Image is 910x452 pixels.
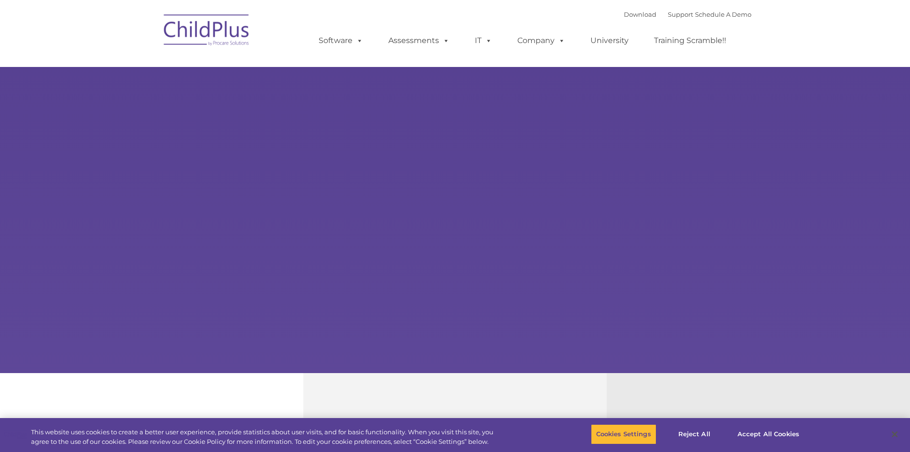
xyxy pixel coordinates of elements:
button: Cookies Settings [591,424,656,444]
button: Reject All [664,424,724,444]
button: Accept All Cookies [732,424,804,444]
img: ChildPlus by Procare Solutions [159,8,255,55]
button: Close [884,424,905,445]
a: University [581,31,638,50]
a: Assessments [379,31,459,50]
div: This website uses cookies to create a better user experience, provide statistics about user visit... [31,428,501,446]
font: | [624,11,751,18]
a: Software [309,31,373,50]
a: Training Scramble!! [644,31,736,50]
a: Schedule A Demo [695,11,751,18]
a: IT [465,31,502,50]
a: Company [508,31,575,50]
a: Support [668,11,693,18]
a: Download [624,11,656,18]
